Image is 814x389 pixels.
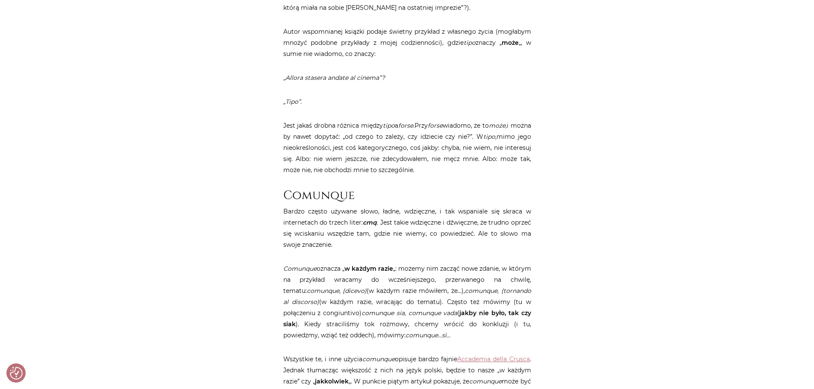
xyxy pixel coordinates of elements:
strong: jakkolwiek [315,377,349,385]
em: comunque…sì… [406,331,450,339]
p: oznacza „ „: możemy nim zacząć nowe zdanie, w którym na przykład wracamy do wcześniejszego, przer... [283,263,531,341]
button: Preferencje co do zgód [10,367,23,380]
em: comunque [362,355,395,363]
em: forse. [398,122,414,129]
em: forse [428,122,443,129]
em: tipo, [483,133,497,140]
em: tipo [383,122,395,129]
em: może, [489,122,507,129]
p: Jest jakaś drobna różnica między a Przy wiadomo, że to i można by nawet dopytać: „od czego to zal... [283,120,531,175]
em: tipo [464,39,476,47]
em: „Allora stasera andate al cinema”? [283,74,385,82]
strong: jakby nie było, tak czy siak [283,309,531,328]
em: Comunque [283,265,317,272]
strong: w każdym razie [344,265,393,272]
img: Revisit consent button [10,367,23,380]
a: Accademia della Crusca [457,355,529,363]
em: „Tipo”. [283,98,302,105]
em: cmq [363,219,377,226]
strong: może [502,39,519,47]
em: comunque [469,377,502,385]
em: comunque, (dicevo) [307,287,367,295]
h2: Comunque [283,188,531,203]
p: Autor wspomnianej książki podaje świetny przykład z własnego życia (mogłabym mnożyć podobne przyk... [283,26,531,59]
em: comunque sia, comunque vada [361,309,457,317]
p: Bardzo często używane słowo, ładne, wdzięczne, i tak wspaniale się skraca w internetach do trzech... [283,206,531,250]
em: comunque, (tornando al discorso) [283,287,531,306]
